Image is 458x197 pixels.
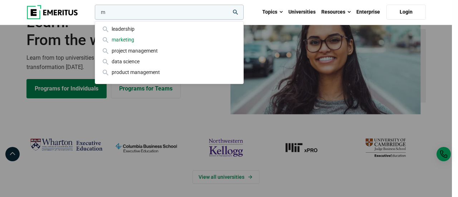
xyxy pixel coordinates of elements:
[101,47,238,55] div: project management
[101,25,238,33] div: leadership
[101,58,238,65] div: data science
[95,5,244,20] input: woocommerce-product-search-field-0
[386,5,426,20] a: Login
[101,36,238,44] div: marketing
[101,68,238,76] div: product management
